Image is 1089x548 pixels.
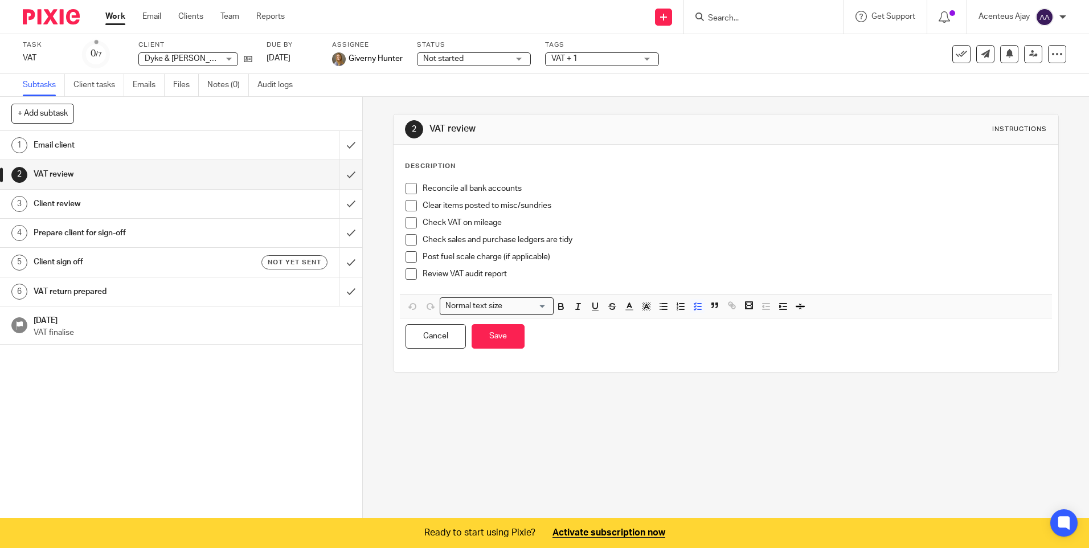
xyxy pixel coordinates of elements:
a: Subtasks [23,74,65,96]
a: Emails [133,74,165,96]
h1: [DATE] [34,312,351,326]
button: + Add subtask [11,104,74,123]
div: VAT [23,52,68,64]
div: 0 [91,47,102,60]
h1: VAT review [34,166,230,183]
p: Clear items posted to misc/sundries [423,200,1046,211]
input: Search [707,14,809,24]
p: Check VAT on mileage [423,217,1046,228]
div: Instructions [992,125,1047,134]
label: Status [417,40,531,50]
p: Acenteus Ajay [979,11,1030,22]
h1: VAT return prepared [34,283,230,300]
span: [DATE] [267,54,290,62]
span: Dyke & [PERSON_NAME] Limited [145,55,263,63]
span: Not yet sent [268,257,321,267]
a: Files [173,74,199,96]
p: Check sales and purchase ledgers are tidy [423,234,1046,246]
img: GH%20LinkedIn%20Photo.jpg [332,52,346,66]
h1: Client sign off [34,253,230,271]
button: Cancel [406,324,466,349]
h1: Client review [34,195,230,212]
small: /7 [96,51,102,58]
h1: Email client [34,137,230,154]
a: Audit logs [257,74,301,96]
p: Description [405,162,456,171]
a: Clients [178,11,203,22]
img: svg%3E [1035,8,1054,26]
label: Assignee [332,40,403,50]
button: Save [472,324,525,349]
label: Client [138,40,252,50]
div: Search for option [440,297,554,315]
a: Work [105,11,125,22]
div: 5 [11,255,27,271]
label: Task [23,40,68,50]
p: Review VAT audit report [423,268,1046,280]
p: Reconcile all bank accounts [423,183,1046,194]
a: Email [142,11,161,22]
span: VAT + 1 [551,55,578,63]
div: 3 [11,196,27,212]
span: Normal text size [443,300,505,312]
a: Reports [256,11,285,22]
span: Get Support [871,13,915,21]
label: Due by [267,40,318,50]
a: Team [220,11,239,22]
div: 2 [11,167,27,183]
p: Post fuel scale charge (if applicable) [423,251,1046,263]
div: 2 [405,120,423,138]
div: 1 [11,137,27,153]
div: 6 [11,284,27,300]
span: Giverny Hunter [349,53,403,64]
h1: VAT review [429,123,750,135]
p: VAT finalise [34,327,351,338]
h1: Prepare client for sign-off [34,224,230,242]
span: Not started [423,55,464,63]
div: 4 [11,225,27,241]
a: Notes (0) [207,74,249,96]
img: Pixie [23,9,80,24]
label: Tags [545,40,659,50]
a: Client tasks [73,74,124,96]
input: Search for option [506,300,547,312]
